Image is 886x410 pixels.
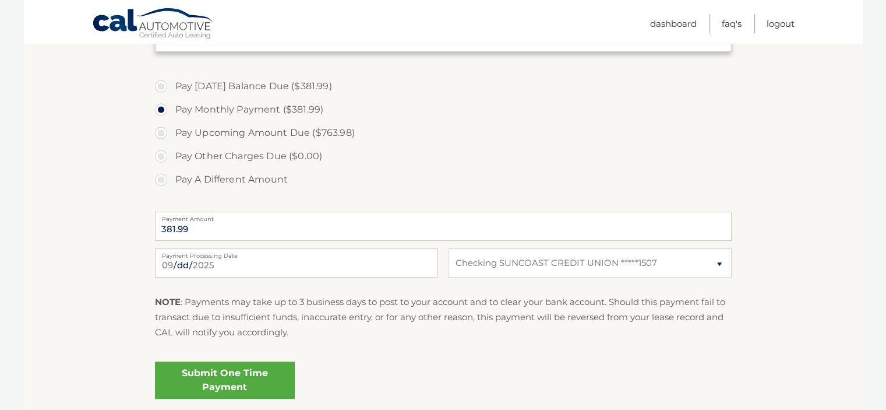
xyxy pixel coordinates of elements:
a: Submit One Time Payment [155,362,295,399]
strong: NOTE [155,296,181,307]
a: Cal Automotive [92,8,214,41]
label: Pay Other Charges Due ($0.00) [155,145,732,168]
label: Pay Monthly Payment ($381.99) [155,98,732,121]
input: Payment Amount [155,212,732,241]
a: Dashboard [650,14,697,33]
label: Pay [DATE] Balance Due ($381.99) [155,75,732,98]
label: Pay Upcoming Amount Due ($763.98) [155,121,732,145]
label: Payment Amount [155,212,732,221]
a: FAQ's [722,14,742,33]
input: Payment Date [155,248,437,278]
label: Payment Processing Date [155,248,437,258]
a: Logout [767,14,795,33]
label: Pay A Different Amount [155,168,732,191]
p: : Payments may take up to 3 business days to post to your account and to clear your bank account.... [155,295,732,341]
